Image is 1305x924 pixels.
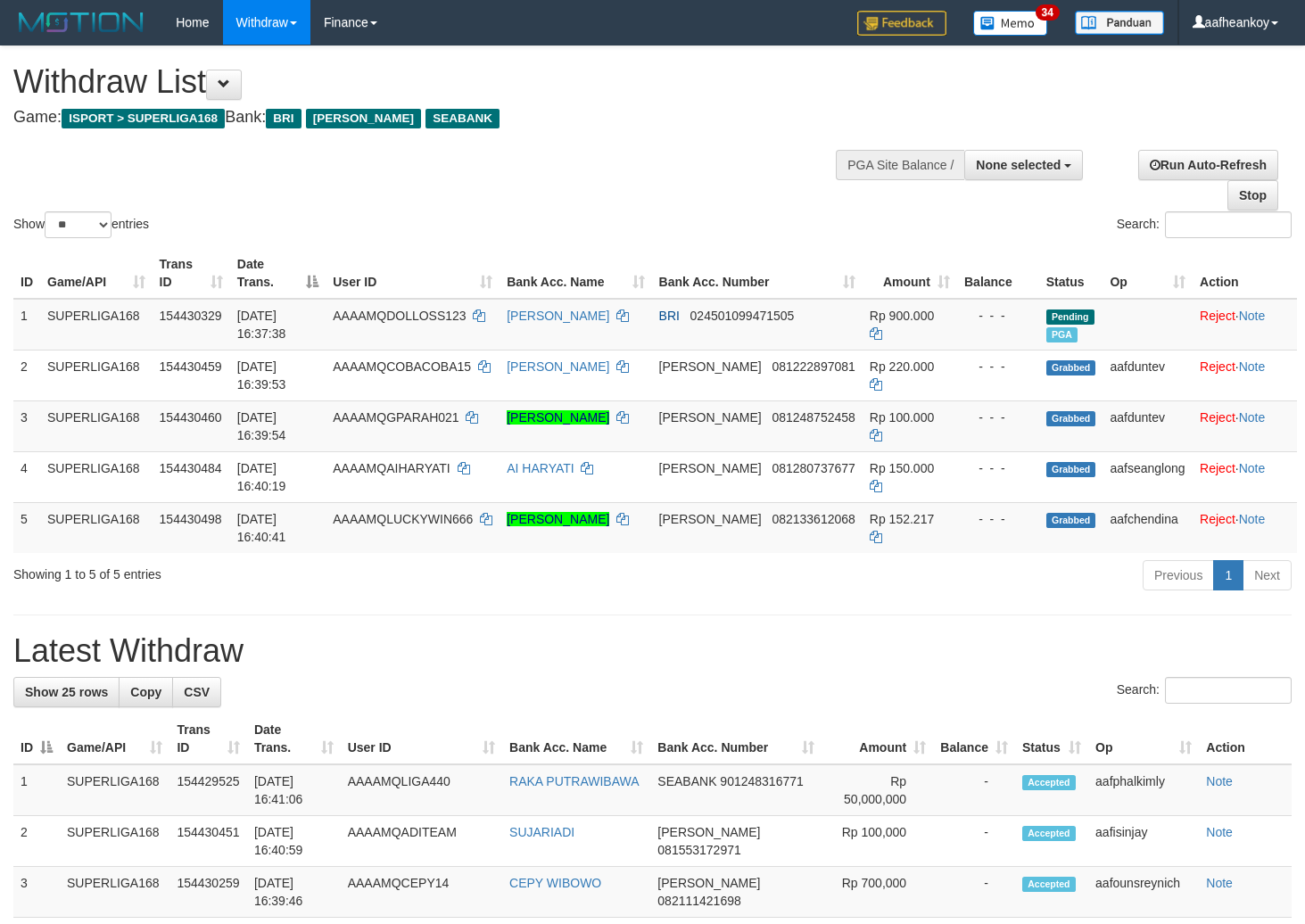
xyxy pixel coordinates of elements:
a: 1 [1213,560,1243,590]
td: SUPERLIGA168 [40,350,153,400]
a: AI HARYATI [507,461,574,475]
span: [PERSON_NAME] [659,359,762,374]
td: 2 [13,350,40,400]
td: [DATE] 16:40:59 [247,816,341,867]
td: 5 [13,502,40,553]
span: [PERSON_NAME] [659,512,762,526]
span: ISPORT > SUPERLIGA168 [62,109,225,128]
select: Showentries [45,211,112,238]
span: 154430484 [160,461,222,475]
span: Copy 081248752458 to clipboard [772,410,855,425]
a: Previous [1143,560,1214,590]
td: 4 [13,451,40,502]
span: [DATE] 16:40:41 [237,512,286,544]
td: 1 [13,299,40,351]
span: Grabbed [1046,411,1096,426]
th: Balance: activate to sort column ascending [933,714,1015,764]
span: [DATE] 16:39:54 [237,410,286,442]
a: Reject [1200,410,1235,425]
span: [PERSON_NAME] [657,825,760,839]
th: Bank Acc. Name: activate to sort column ascending [500,248,651,299]
div: - - - [964,307,1032,325]
span: Rp 900.000 [870,309,934,323]
a: Note [1239,309,1266,323]
td: SUPERLIGA168 [40,502,153,553]
input: Search: [1165,211,1292,238]
span: SEABANK [657,774,716,788]
span: 154430460 [160,410,222,425]
span: Rp 150.000 [870,461,934,475]
span: 34 [1036,4,1060,21]
span: Grabbed [1046,360,1096,375]
th: ID: activate to sort column descending [13,714,60,764]
td: aafphalkimly [1088,764,1199,816]
a: Note [1239,359,1266,374]
a: [PERSON_NAME] [507,309,609,323]
span: SEABANK [425,109,500,128]
td: · [1193,350,1297,400]
a: Note [1206,876,1233,890]
th: Game/API: activate to sort column ascending [60,714,169,764]
a: Reject [1200,512,1235,526]
td: · [1193,502,1297,553]
span: Copy 082133612068 to clipboard [772,512,855,526]
th: Date Trans.: activate to sort column ascending [247,714,341,764]
span: Rp 100.000 [870,410,934,425]
td: 2 [13,816,60,867]
span: Copy 081553172971 to clipboard [657,843,740,857]
a: SUJARIADI [509,825,574,839]
td: Rp 700,000 [822,867,933,918]
span: BRI [659,309,680,323]
a: Run Auto-Refresh [1138,150,1278,180]
div: - - - [964,358,1032,375]
div: - - - [964,459,1032,477]
td: 154429525 [169,764,246,816]
span: Accepted [1022,877,1076,892]
th: Status [1039,248,1103,299]
td: AAAAMQLIGA440 [341,764,502,816]
th: Date Trans.: activate to sort column descending [230,248,326,299]
span: Copy 081280737677 to clipboard [772,461,855,475]
span: AAAAMQDOLLOSS123 [333,309,466,323]
td: Rp 50,000,000 [822,764,933,816]
span: BRI [266,109,301,128]
td: SUPERLIGA168 [60,764,169,816]
th: Balance [957,248,1039,299]
img: panduan.png [1075,11,1164,35]
td: - [933,764,1015,816]
span: [PERSON_NAME] [659,461,762,475]
th: ID [13,248,40,299]
td: aafounsreynich [1088,867,1199,918]
span: [DATE] 16:40:19 [237,461,286,493]
td: AAAAMQCEPY14 [341,867,502,918]
td: [DATE] 16:39:46 [247,867,341,918]
span: AAAAMQCOBACOBA15 [333,359,471,374]
span: Copy 082111421698 to clipboard [657,894,740,908]
span: [DATE] 16:39:53 [237,359,286,392]
span: Show 25 rows [25,685,108,699]
div: - - - [964,510,1032,528]
button: None selected [964,150,1083,180]
div: PGA Site Balance / [836,150,964,180]
th: Op: activate to sort column ascending [1088,714,1199,764]
h1: Withdraw List [13,64,852,100]
td: SUPERLIGA168 [40,451,153,502]
label: Show entries [13,211,149,238]
span: Copy [130,685,161,699]
span: Accepted [1022,826,1076,841]
th: Bank Acc. Name: activate to sort column ascending [502,714,650,764]
th: Amount: activate to sort column ascending [822,714,933,764]
a: Note [1239,461,1266,475]
input: Search: [1165,677,1292,704]
a: RAKA PUTRAWIBAWA [509,774,639,788]
img: Feedback.jpg [857,11,946,36]
td: [DATE] 16:41:06 [247,764,341,816]
td: SUPERLIGA168 [40,299,153,351]
td: aafchendina [1103,502,1193,553]
a: Reject [1200,309,1235,323]
span: [PERSON_NAME] [657,876,760,890]
a: CSV [172,677,221,707]
a: Note [1239,410,1266,425]
a: Show 25 rows [13,677,120,707]
th: Status: activate to sort column ascending [1015,714,1088,764]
